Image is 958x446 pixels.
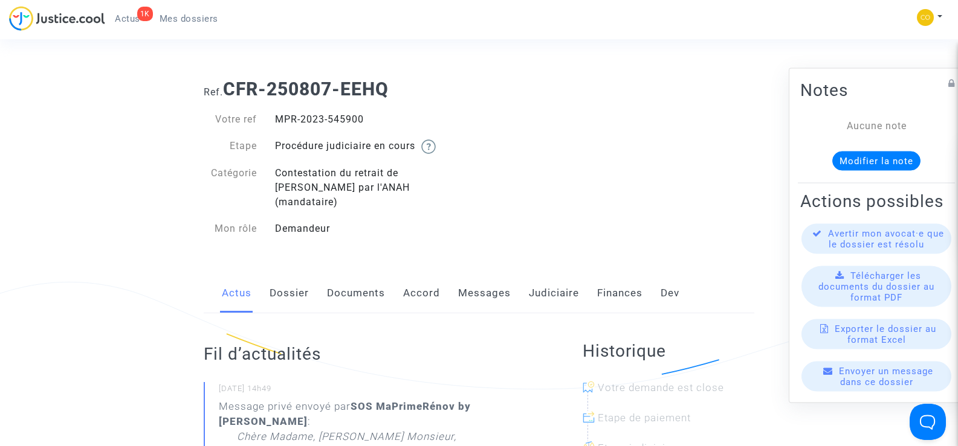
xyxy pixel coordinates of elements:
[583,340,754,362] h2: Historique
[219,383,534,399] small: [DATE] 14h49
[597,273,642,313] a: Finances
[266,166,479,209] div: Contestation du retrait de [PERSON_NAME] par l'ANAH (mandataire)
[195,139,266,154] div: Etape
[818,270,934,302] span: Télécharger les documents du dossier au format PDF
[832,151,921,170] button: Modifier la note
[917,9,934,26] img: 84a266a8493598cb3cce1313e02c3431
[9,6,105,31] img: jc-logo.svg
[421,139,436,154] img: help.svg
[160,13,218,24] span: Mes dossiers
[150,10,228,28] a: Mes dossiers
[458,273,511,313] a: Messages
[115,13,140,24] span: Actus
[661,273,679,313] a: Dev
[828,228,944,249] span: Avertir mon avocat·e que le dossier est résolu
[195,221,266,236] div: Mon rôle
[800,79,953,100] h2: Notes
[204,86,223,98] span: Ref.
[266,221,479,236] div: Demandeur
[105,10,150,28] a: 1KActus
[222,273,251,313] a: Actus
[598,381,724,393] span: Votre demande est close
[529,273,579,313] a: Judiciaire
[266,112,479,127] div: MPR-2023-545900
[195,112,266,127] div: Votre ref
[800,190,953,211] h2: Actions possibles
[223,78,389,100] b: CFR-250807-EEHQ
[270,273,309,313] a: Dossier
[327,273,385,313] a: Documents
[204,343,534,365] h2: Fil d’actualités
[818,118,934,133] div: Aucune note
[266,139,479,154] div: Procédure judiciaire en cours
[839,365,933,387] span: Envoyer un message dans ce dossier
[910,404,946,440] iframe: Help Scout Beacon - Open
[403,273,440,313] a: Accord
[195,166,266,209] div: Catégorie
[219,400,471,427] b: SOS MaPrimeRénov by [PERSON_NAME]
[137,7,153,21] div: 1K
[835,323,936,345] span: Exporter le dossier au format Excel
